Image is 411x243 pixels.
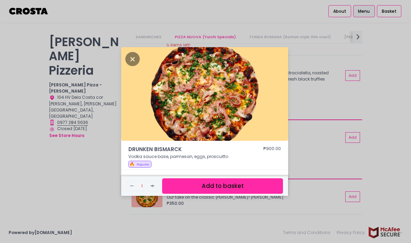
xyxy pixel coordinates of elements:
[263,146,281,154] div: ₱900.00
[125,55,140,62] button: Close
[137,162,149,167] span: Popular
[128,146,243,154] span: DRUNKEN BISMARCK
[129,161,135,167] span: 🔥
[128,154,281,160] p: Vodka sauce base, parmesan, eggs, proscuitto
[162,178,283,194] button: Add to basket
[121,47,288,141] img: DRUNKEN BISMARCK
